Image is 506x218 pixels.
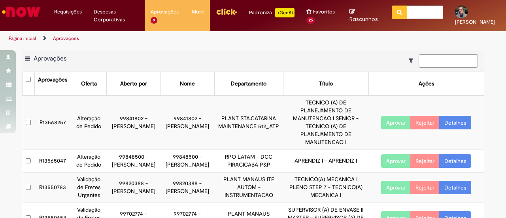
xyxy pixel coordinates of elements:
div: Departamento [231,80,266,88]
span: Despesas Corporativas [94,8,139,24]
img: click_logo_yellow_360x200.png [216,6,237,17]
ul: Trilhas de página [6,31,331,46]
td: RPO LATAM - DCC PIRACICABA P&P [214,150,283,173]
a: Detalhes [439,154,471,168]
td: 99848500 - [PERSON_NAME] [160,150,214,173]
th: Aprovações [34,72,71,95]
span: Favoritos [313,8,335,16]
div: Título [319,80,333,88]
a: Página inicial [9,35,36,42]
span: Aprovações [151,8,179,16]
td: Validação de Fretes Urgentes [71,173,107,203]
td: 99841802 - [PERSON_NAME] [107,96,160,150]
button: Rejeitar [410,181,440,194]
div: Aberto por [120,80,147,88]
div: Oferta [81,80,97,88]
td: R13565047 [34,150,71,173]
td: PLANT STA.CATARINA MAINTENANCE 512_ATP [214,96,283,150]
button: Aprovar [381,181,411,194]
button: Aprovar [381,116,411,129]
p: +GenAi [275,8,295,17]
td: Alteração de Pedido [71,150,107,173]
span: [PERSON_NAME] [455,19,495,25]
td: Alteração de Pedido [71,96,107,150]
td: PLANT MANAUS ITF AUTOM - INSTRUMENTACAO [214,173,283,203]
img: ServiceNow [1,4,42,20]
td: 99848500 - [PERSON_NAME] [107,150,160,173]
td: 99841802 - [PERSON_NAME] [160,96,214,150]
td: R13568257 [34,96,71,150]
span: More [192,8,204,16]
a: Detalhes [439,181,471,194]
div: Aprovações [38,76,67,84]
td: 99820388 - [PERSON_NAME] [160,173,214,203]
button: Rejeitar [410,154,440,168]
button: Aprovar [381,154,411,168]
span: Rascunhos [349,15,378,23]
span: 25 [306,17,315,24]
td: 99820388 - [PERSON_NAME] [107,173,160,203]
td: TECNICO(A) MECANICA I PLENO STEP 7 - TECNICO(A) MECANICA I [283,173,368,203]
a: Rascunhos [349,8,379,23]
div: Ações [419,80,434,88]
div: Padroniza [249,8,295,17]
i: Mostrar filtros para: Suas Solicitações [409,58,417,63]
span: Requisições [54,8,82,16]
button: Pesquisar [392,6,407,19]
td: R13550783 [34,173,71,203]
td: TECNICO (A) DE PLANEJAMENTO DE MANUTENCAO I SENIOR - TECNICO (A) DE PLANEJAMENTO DE MANUTENCAO I [283,96,368,150]
div: Nome [180,80,195,88]
span: Aprovações [34,55,66,63]
button: Rejeitar [410,116,440,129]
span: 9 [151,17,157,24]
a: Aprovações [53,35,79,42]
a: Detalhes [439,116,471,129]
td: APRENDIZ I - APRENDIZ I [283,150,368,173]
